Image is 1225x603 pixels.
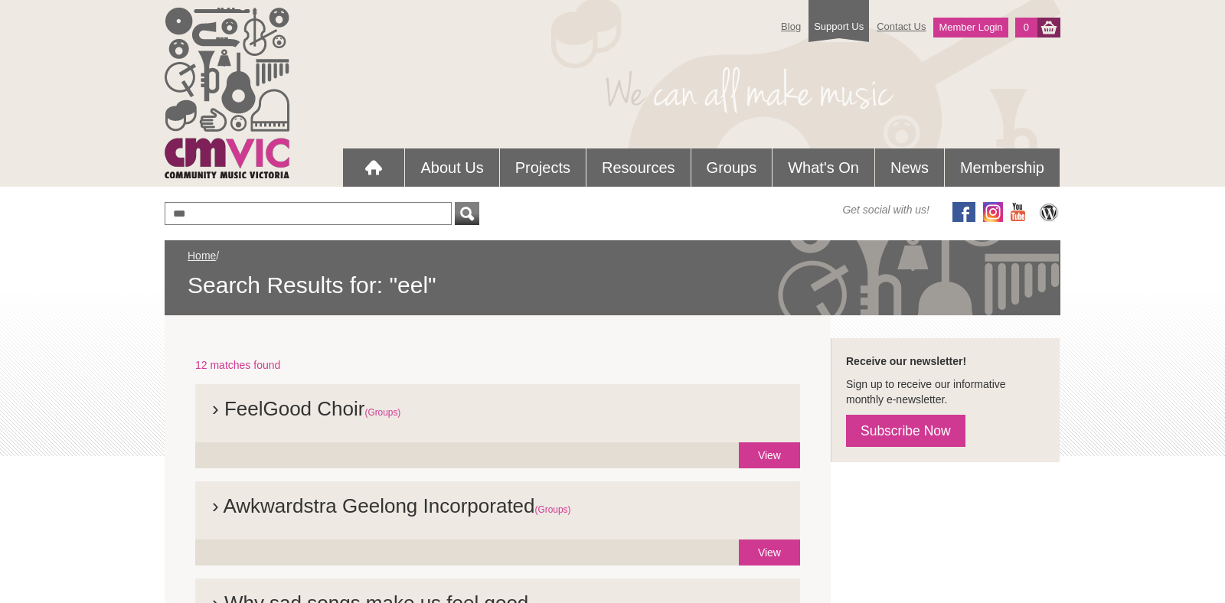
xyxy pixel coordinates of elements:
[165,8,289,178] img: cmvic_logo.png
[983,202,1003,222] img: icon-instagram.png
[842,202,929,217] span: Get social with us!
[875,148,944,187] a: News
[188,271,1037,300] span: Search Results for: "eel"
[739,442,800,468] a: View
[586,148,691,187] a: Resources
[846,415,965,447] a: Subscribe Now
[535,504,571,515] span: (Groups)
[405,148,498,187] a: About Us
[739,539,800,566] a: View
[933,18,1008,37] a: Member Login
[773,13,808,40] a: Blog
[1037,202,1060,222] img: CMVic Blog
[208,494,787,526] h2: › Awkwardstra Geelong Incorporated
[188,248,1037,300] div: /
[188,249,216,262] a: Home
[208,397,787,429] h2: › FeelGood Choir
[195,357,800,373] p: 12 matches found
[846,376,1044,407] p: Sign up to receive our informative monthly e-newsletter.
[1015,18,1037,37] a: 0
[945,148,1060,187] a: Membership
[691,148,773,187] a: Groups
[500,148,586,187] a: Projects
[869,13,933,40] a: Contact Us
[773,148,874,187] a: What's On
[846,355,966,367] strong: Receive our newsletter!
[364,407,400,418] span: (Groups)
